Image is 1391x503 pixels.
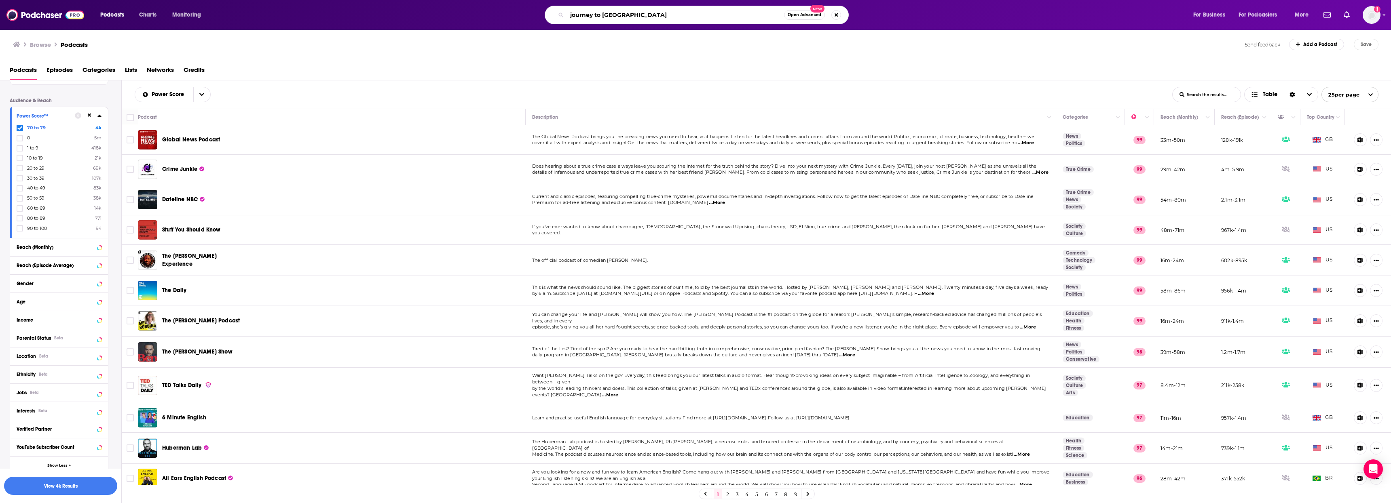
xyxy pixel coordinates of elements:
h1: Podcasts [61,41,88,48]
span: Open Advanced [788,13,821,17]
p: 99 [1133,286,1146,295]
a: Politics [1063,291,1085,297]
button: YouTube Subscriber Count [17,442,101,452]
button: InterestsBeta [17,405,101,415]
img: User Profile [1363,6,1380,24]
a: Networks [147,63,174,80]
div: Reach (Episode) [1221,112,1259,122]
span: 30 to 39 [27,175,44,181]
img: All Ears English Podcast [138,469,157,488]
span: 20 to 29 [27,165,44,171]
a: Technology [1063,257,1095,263]
button: Show More Button [1370,284,1383,297]
a: Culture [1063,230,1086,237]
div: Description [532,112,558,122]
p: 4m-5.9m [1221,166,1244,173]
a: Comedy [1063,250,1089,256]
a: 2 [723,489,731,499]
button: open menu [1321,87,1378,102]
button: Age [17,296,101,306]
a: 1 [714,489,722,499]
span: 40 to 49 [27,185,45,191]
div: Gender [17,281,95,286]
a: Politics [1063,140,1085,147]
button: Show More Button [1370,442,1383,455]
span: 25 per page [1322,88,1359,101]
img: 6 Minute English [138,408,157,427]
a: Charts [134,8,161,21]
a: The Mel Robbins Podcast [138,311,157,330]
span: Stuff You Should Know [162,226,221,233]
a: 8 [782,489,790,499]
p: 11m-16m [1161,415,1181,421]
span: Toggle select row [127,382,134,389]
button: Show More Button [1370,133,1383,146]
a: Show notifications dropdown [1340,8,1353,22]
span: Toggle select row [127,287,134,294]
a: Culture [1063,382,1086,389]
p: 97 [1133,414,1146,422]
a: Huberman Lab [162,444,209,452]
span: 50 to 59 [27,195,44,201]
p: 29m-42m [1161,166,1185,173]
a: The [PERSON_NAME] Experience [162,252,244,268]
a: Education [1063,415,1093,421]
span: 418k [91,145,101,151]
a: Business [1063,479,1088,485]
span: ...More [602,392,618,398]
img: verified Badge [205,381,211,388]
div: Income [17,317,95,323]
span: The Global News Podcast brings you the breaking news you need to hear, as it happens. Listen for ... [532,134,1034,139]
a: The [PERSON_NAME] Podcast [162,317,240,325]
div: Categories [1063,112,1088,122]
p: 1.2m-1.7m [1221,349,1246,356]
button: Show More Button [1370,379,1383,392]
span: ...More [709,200,725,206]
img: The Daily [138,281,157,300]
span: More [1295,9,1309,21]
a: Stuff You Should Know [162,226,221,234]
div: Beta [39,354,48,359]
span: Show Less [47,463,68,468]
span: Interests [17,408,35,414]
span: 83k [93,185,101,191]
span: 5m [94,135,101,141]
span: All Ears English Podcast [162,475,226,482]
button: Show More Button [1370,345,1383,358]
a: Podcasts [10,63,37,80]
a: The Joe Rogan Experience [138,250,157,270]
a: Dateline NBC [162,196,205,204]
a: Credits [184,63,205,80]
button: Power Score™ [17,110,75,120]
a: News [1063,133,1081,139]
p: 2.1m-3.1m [1221,196,1246,203]
button: Column Actions [1044,113,1054,122]
p: 54m-80m [1161,196,1186,203]
button: JobsBeta [17,387,101,397]
div: Podcast [138,112,157,122]
span: GB [1313,414,1333,422]
a: Education [1063,310,1093,317]
a: Global News Podcast [162,136,220,144]
button: Column Actions [1289,113,1298,122]
a: Add a Podcast [1289,39,1344,50]
a: Episodes [47,63,73,80]
span: Toggle select row [127,348,134,356]
a: 4 [743,489,751,499]
a: Crime Junkie [162,165,204,173]
a: 9 [791,489,799,499]
div: Beta [38,408,47,413]
button: Show More Button [1370,223,1383,236]
span: If you've ever wanted to know about champagne, [DEMOGRAPHIC_DATA], the Stonewall Uprising, chaos ... [532,224,1045,236]
a: Science [1063,452,1087,459]
button: Show profile menu [1363,6,1380,24]
button: Column Actions [1203,113,1213,122]
a: Huberman Lab [138,438,157,458]
a: Lists [125,63,137,80]
a: True Crime [1063,189,1094,196]
span: Want [PERSON_NAME] Talks on the go? Everyday, this feed brings you our latest talks in audio form... [532,373,1030,385]
span: 38k [93,195,101,201]
span: US [1313,165,1333,173]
